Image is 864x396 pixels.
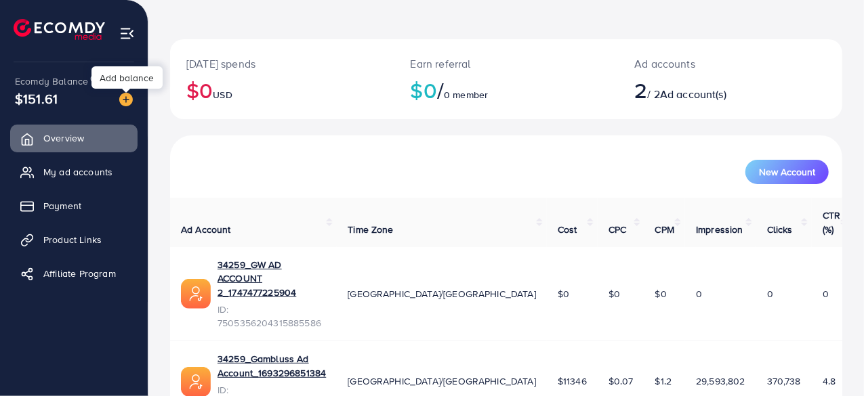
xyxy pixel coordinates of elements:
[348,374,536,388] span: [GEOGRAPHIC_DATA]/[GEOGRAPHIC_DATA]
[186,56,378,72] p: [DATE] spends
[43,233,102,246] span: Product Links
[634,74,647,106] span: 2
[823,287,829,301] span: 0
[437,74,444,106] span: /
[655,223,674,236] span: CPM
[609,374,634,388] span: $0.07
[806,335,854,386] iframe: Chat
[655,287,667,301] span: $0
[767,374,801,388] span: 370,738
[558,374,587,388] span: $11346
[444,88,488,102] span: 0 member
[43,267,116,280] span: Affiliate Program
[558,223,577,236] span: Cost
[348,287,536,301] span: [GEOGRAPHIC_DATA]/[GEOGRAPHIC_DATA]
[43,199,81,213] span: Payment
[15,74,88,88] span: Ecomdy Balance
[609,287,620,301] span: $0
[213,88,232,102] span: USD
[10,260,138,287] a: Affiliate Program
[745,160,829,184] button: New Account
[655,374,672,388] span: $1.2
[696,287,702,301] span: 0
[10,125,138,152] a: Overview
[609,223,626,236] span: CPC
[10,226,138,253] a: Product Links
[181,279,211,309] img: ic-ads-acc.e4c84228.svg
[348,223,393,236] span: Time Zone
[218,303,326,330] span: ID: 7505356204315885586
[218,352,326,380] a: 34259_Gambluss Ad Account_1693296851384
[119,93,133,106] img: image
[43,131,84,145] span: Overview
[660,87,726,102] span: Ad account(s)
[14,19,105,40] img: logo
[10,158,138,185] a: My ad accounts
[767,223,793,236] span: Clicks
[218,258,326,299] a: 34259_GW AD ACCOUNT 2_1747477225904
[411,77,602,103] h2: $0
[696,223,743,236] span: Impression
[43,165,112,179] span: My ad accounts
[634,77,770,103] h2: / 2
[759,167,815,177] span: New Account
[411,56,602,72] p: Earn referral
[558,287,569,301] span: $0
[186,77,378,103] h2: $0
[634,56,770,72] p: Ad accounts
[15,89,58,108] span: $151.61
[10,192,138,219] a: Payment
[696,374,745,388] span: 29,593,802
[767,287,773,301] span: 0
[181,223,231,236] span: Ad Account
[91,66,163,89] div: Add balance
[823,208,840,236] span: CTR (%)
[119,26,135,41] img: menu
